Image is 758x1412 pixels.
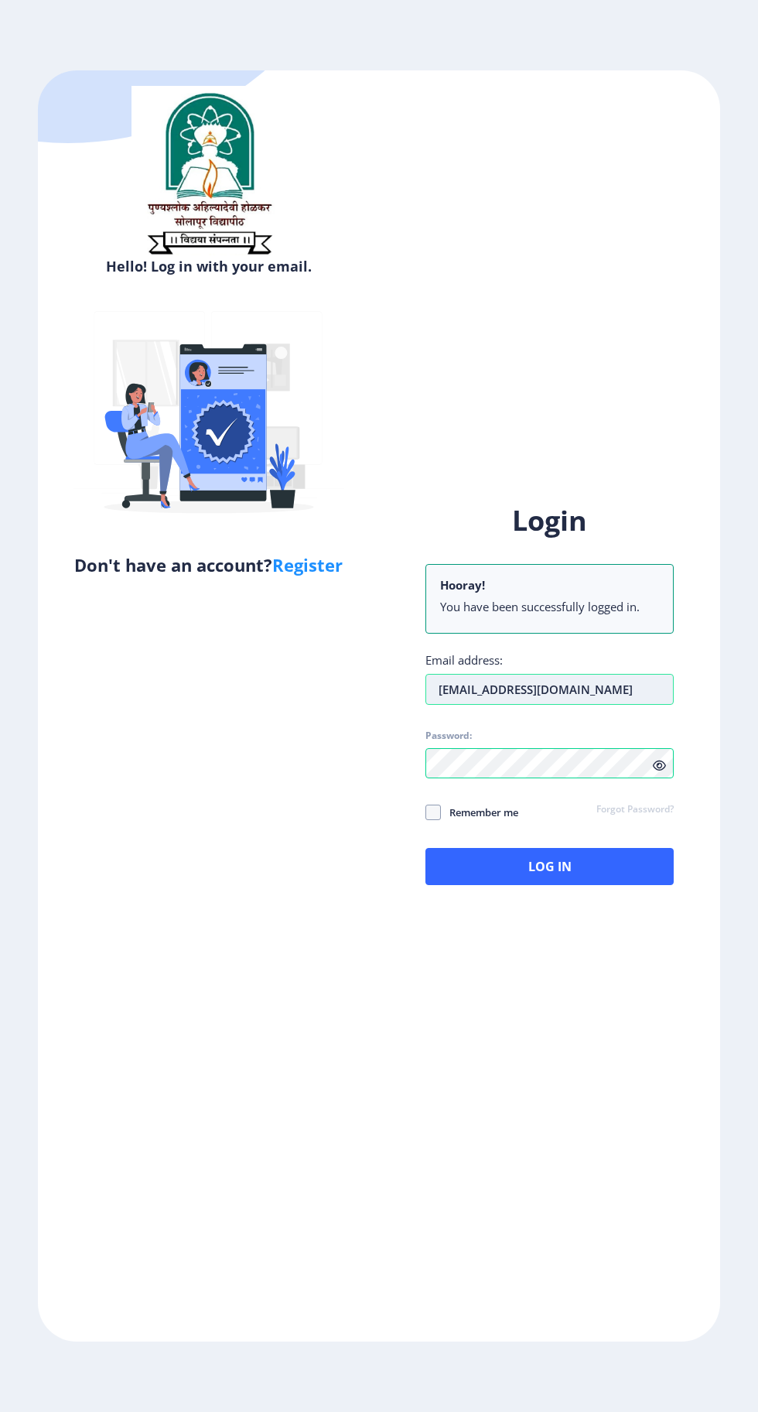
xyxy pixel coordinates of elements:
label: Password: [425,730,472,742]
button: Log In [425,848,674,885]
h1: Login [425,502,674,539]
li: You have been successfully logged in. [440,599,659,614]
h6: Hello! Log in with your email. [50,257,367,275]
label: Email address: [425,652,503,668]
b: Hooray! [440,577,485,593]
a: Forgot Password? [596,803,674,817]
a: Register [272,553,343,576]
span: Remember me [441,803,518,822]
input: Email address [425,674,674,705]
img: sulogo.png [131,86,286,261]
img: Verified-rafiki.svg [73,282,344,552]
h5: Don't have an account? [50,552,367,577]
